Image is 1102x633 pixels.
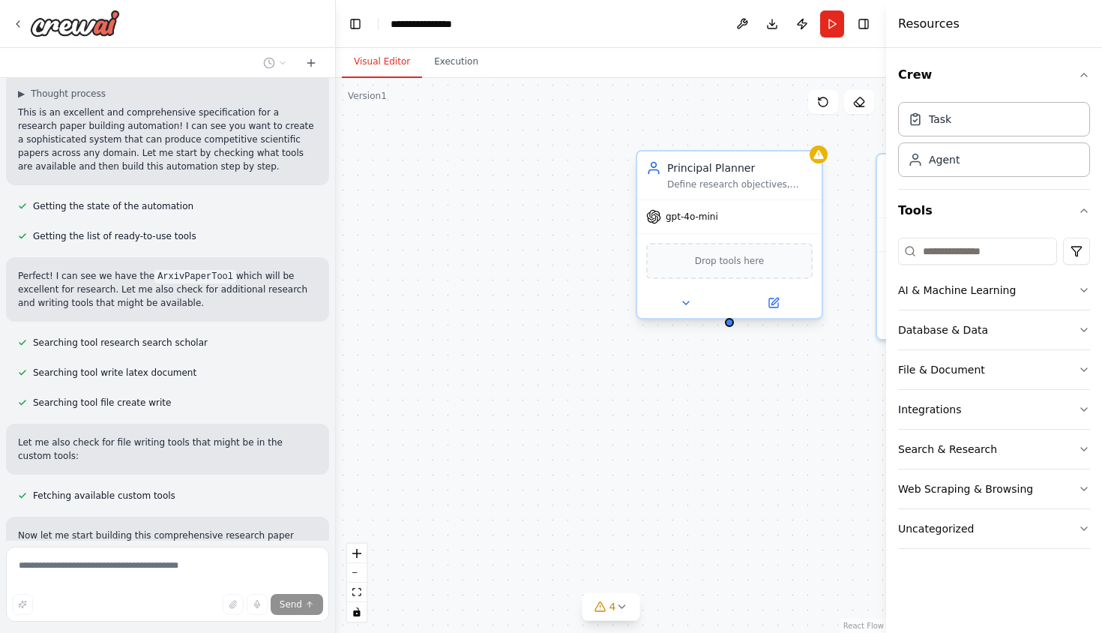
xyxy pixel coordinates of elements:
[898,469,1090,508] button: Web Scraping & Browsing
[898,15,960,33] h4: Resources
[929,112,951,127] div: Task
[30,10,120,37] img: Logo
[666,211,718,223] span: gpt-4o-mini
[223,594,244,615] button: Upload files
[33,200,193,212] span: Getting the state of the automation
[898,509,1090,548] button: Uncategorized
[898,54,1090,96] button: Crew
[280,598,302,610] span: Send
[843,622,884,630] a: React Flow attribution
[667,178,813,190] div: Define research objectives, target venues, KPIs, and govern quality gates throughout the research...
[31,88,106,100] span: Thought process
[898,96,1090,189] div: Crew
[347,544,367,622] div: React Flow controls
[898,283,1016,298] div: AI & Machine Learning
[898,442,997,457] div: Search & Research
[347,602,367,622] button: toggle interactivity
[257,54,293,72] button: Switch to previous chat
[154,270,236,283] code: ArxivPaperTool
[898,362,985,377] div: File & Document
[247,594,268,615] button: Click to speak your automation idea
[18,88,106,100] button: ▶Thought process
[18,529,317,583] p: Now let me start building this comprehensive research paper automation system. I'll create the ag...
[18,106,317,173] p: This is an excellent and comprehensive specification for a research paper building automation! I ...
[299,54,323,72] button: Start a new chat
[898,350,1090,389] button: File & Document
[898,190,1090,232] button: Tools
[898,310,1090,349] button: Database & Data
[898,521,974,536] div: Uncategorized
[929,152,960,167] div: Agent
[898,430,1090,469] button: Search & Research
[898,402,961,417] div: Integrations
[609,599,616,614] span: 4
[347,563,367,583] button: zoom out
[582,593,640,621] button: 4
[695,253,765,268] span: Drop tools here
[636,153,823,322] div: Principal PlannerDefine research objectives, target venues, KPIs, and govern quality gates throug...
[898,390,1090,429] button: Integrations
[347,583,367,602] button: fit view
[271,594,323,615] button: Send
[731,294,816,312] button: Open in side panel
[18,436,317,463] p: Let me also check for file writing tools that might be in the custom tools:
[33,490,175,502] span: Fetching available custom tools
[898,271,1090,310] button: AI & Machine Learning
[345,13,366,34] button: Hide left sidebar
[12,594,33,615] button: Improve this prompt
[33,230,196,242] span: Getting the list of ready-to-use tools
[18,88,25,100] span: ▶
[422,46,490,78] button: Execution
[33,397,171,409] span: Searching tool file create write
[898,481,1033,496] div: Web Scraping & Browsing
[347,544,367,563] button: zoom in
[348,90,387,102] div: Version 1
[853,13,874,34] button: Hide right sidebar
[391,16,468,31] nav: breadcrumb
[342,46,422,78] button: Visual Editor
[33,337,208,349] span: Searching tool research search scholar
[898,232,1090,561] div: Tools
[667,160,813,175] div: Principal Planner
[898,322,988,337] div: Database & Data
[18,269,317,310] p: Perfect! I can see we have the which will be excellent for research. Let me also check for additi...
[33,367,196,379] span: Searching tool write latex document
